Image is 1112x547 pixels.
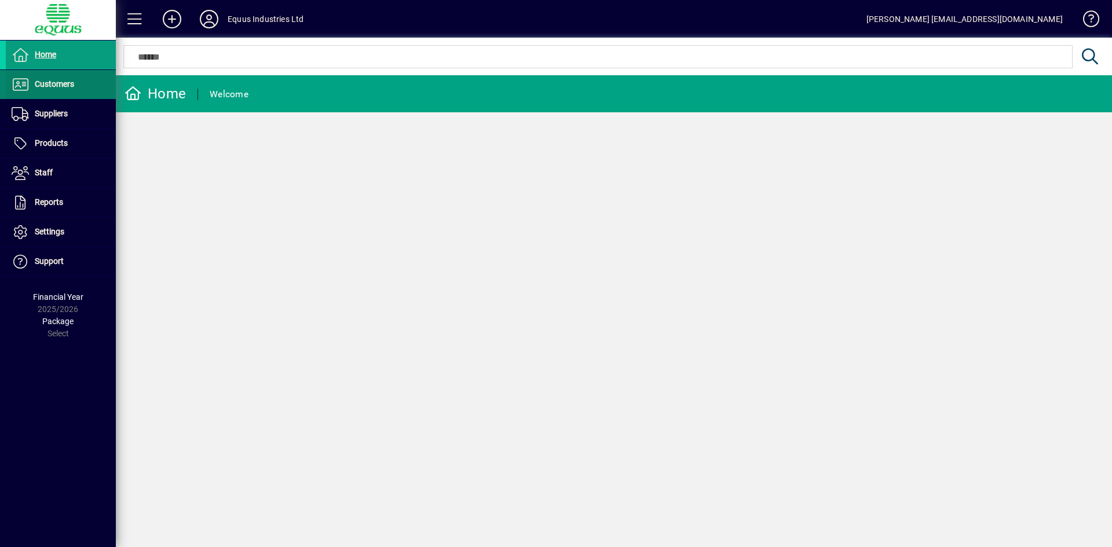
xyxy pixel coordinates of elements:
[35,138,68,148] span: Products
[35,79,74,89] span: Customers
[35,197,63,207] span: Reports
[35,50,56,59] span: Home
[125,85,186,103] div: Home
[42,317,74,326] span: Package
[6,100,116,129] a: Suppliers
[35,256,64,266] span: Support
[153,9,191,30] button: Add
[35,109,68,118] span: Suppliers
[6,188,116,217] a: Reports
[6,129,116,158] a: Products
[6,218,116,247] a: Settings
[6,70,116,99] a: Customers
[33,292,83,302] span: Financial Year
[228,10,304,28] div: Equus Industries Ltd
[6,247,116,276] a: Support
[210,85,248,104] div: Welcome
[191,9,228,30] button: Profile
[866,10,1063,28] div: [PERSON_NAME] [EMAIL_ADDRESS][DOMAIN_NAME]
[35,168,53,177] span: Staff
[35,227,64,236] span: Settings
[6,159,116,188] a: Staff
[1074,2,1098,40] a: Knowledge Base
